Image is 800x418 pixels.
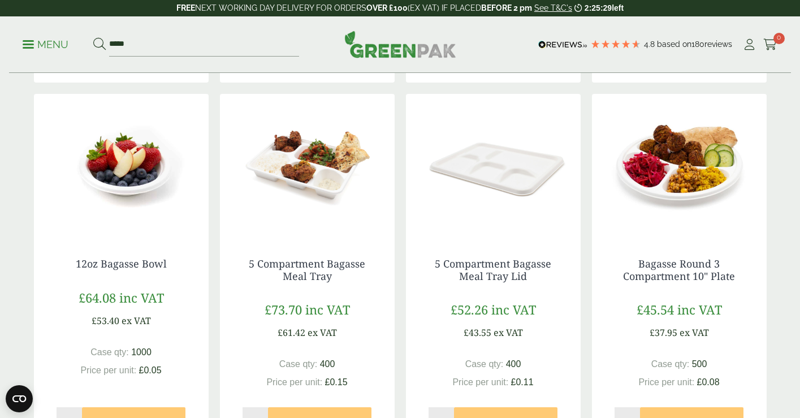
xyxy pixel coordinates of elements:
span: £0.11 [511,377,534,387]
span: Case qty: [651,359,690,369]
strong: FREE [176,3,195,12]
img: REVIEWS.io [538,41,587,49]
strong: OVER £100 [366,3,408,12]
span: 400 [320,359,335,369]
span: Price per unit: [266,377,322,387]
a: Bagasse Round 3 Compartment 10" Plate [623,257,735,283]
a: See T&C's [534,3,572,12]
span: inc VAT [491,301,536,318]
span: 4.8 [644,40,657,49]
i: Cart [763,39,777,50]
span: Price per unit: [638,377,694,387]
img: 5 Compartment Bagasse Tray Lid 2320028BC [406,94,581,235]
span: left [612,3,624,12]
a: 5 Compartment Bagasse Meal Tray Lid [435,257,551,283]
span: £52.26 [451,301,488,318]
span: 1000 [131,347,152,357]
span: inc VAT [119,289,164,306]
span: Price per unit: [80,365,136,375]
span: £53.40 [92,314,119,327]
div: 4.78 Stars [590,39,641,49]
span: £64.08 [79,289,116,306]
i: My Account [742,39,756,50]
span: Based on [657,40,691,49]
a: 12oz Bagasse Bowl [76,257,167,270]
span: £73.70 [265,301,302,318]
span: £45.54 [637,301,674,318]
span: Case qty: [279,359,318,369]
span: ex VAT [680,326,709,339]
a: Menu [23,38,68,49]
span: reviews [704,40,732,49]
img: GreenPak Supplies [344,31,456,58]
span: ex VAT [494,326,523,339]
a: 5 Compartment Bagasse Meal Tray [249,257,365,283]
span: inc VAT [305,301,350,318]
span: Case qty: [465,359,504,369]
img: 2820028E 12oz Bagasse Round Bowl with Food [34,94,209,235]
button: Open CMP widget [6,385,33,412]
span: £61.42 [278,326,305,339]
span: 2:25:29 [585,3,612,12]
span: 180 [691,40,704,49]
span: £43.55 [464,326,491,339]
img: 5 Compartment Bagasse Meal Tray with food contents 2320028BA [220,94,395,235]
span: £37.95 [650,326,677,339]
span: £0.08 [697,377,720,387]
span: £0.05 [139,365,162,375]
span: £0.15 [325,377,348,387]
a: 0 [763,36,777,53]
strong: BEFORE 2 pm [481,3,532,12]
span: 0 [773,33,785,44]
span: ex VAT [308,326,337,339]
span: 500 [692,359,707,369]
span: inc VAT [677,301,722,318]
img: 2830014 Bagasse Round Plate 3 compartment with food [592,94,767,235]
span: Case qty: [90,347,129,357]
span: ex VAT [122,314,151,327]
p: Menu [23,38,68,51]
span: 400 [506,359,521,369]
span: Price per unit: [452,377,508,387]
